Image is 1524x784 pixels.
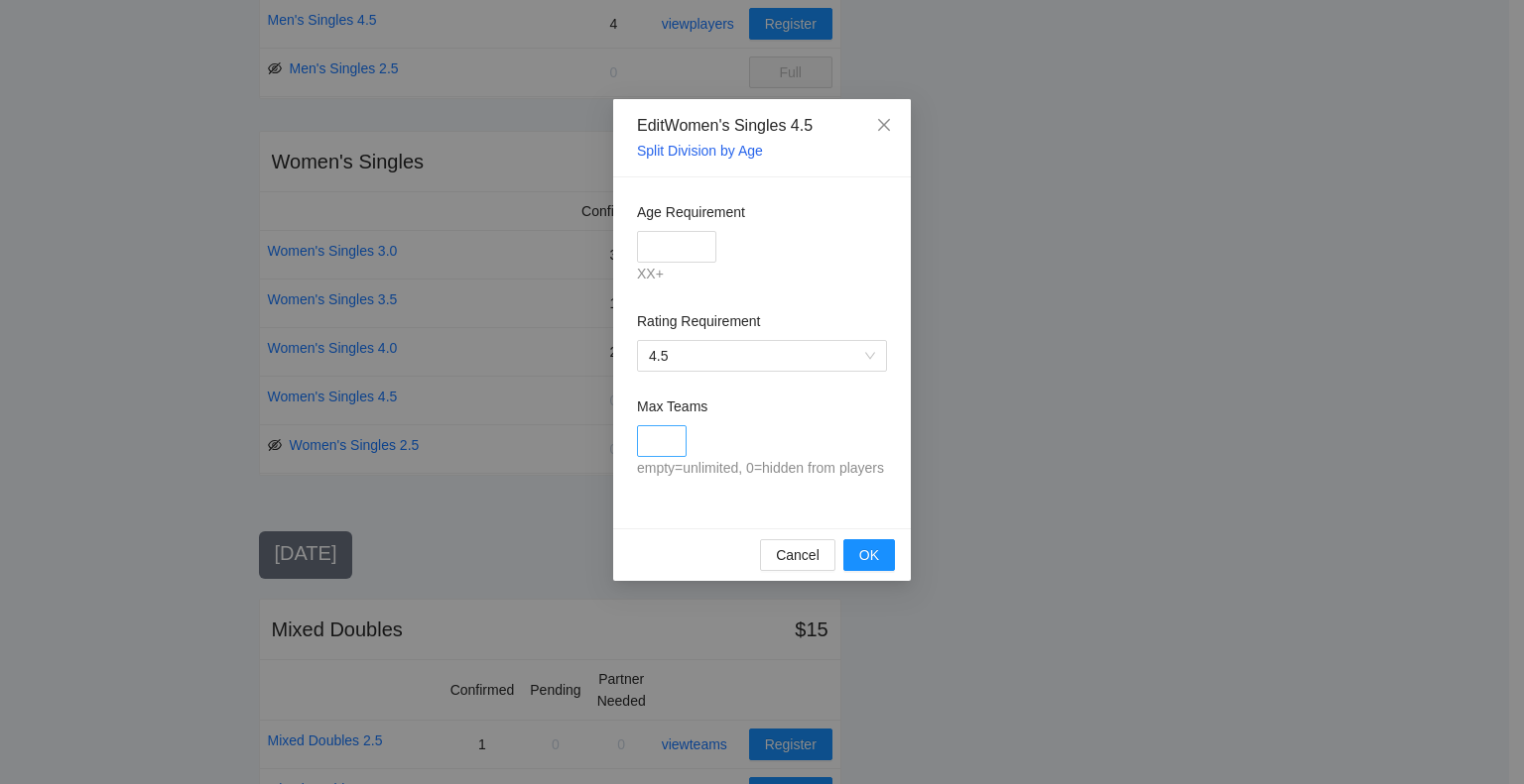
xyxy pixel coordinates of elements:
div: Edit Women's Singles 4.5 [637,115,887,137]
div: empty=unlimited, 0=hidden from players [637,457,887,481]
input: Max Teams [637,425,687,457]
label: Age Requirement [637,201,745,223]
span: close [876,117,892,133]
span: 4.5 [649,341,875,371]
div: XX+ [637,263,887,286]
a: Split Division by Age [637,143,763,159]
button: OK [843,539,895,571]
span: Cancel [776,544,820,566]
input: Age Requirement [637,231,716,263]
label: Rating Requirement [637,310,761,332]
button: Close [857,99,911,153]
button: Cancel [760,539,835,571]
span: OK [859,544,879,566]
label: Max Teams [637,395,707,417]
